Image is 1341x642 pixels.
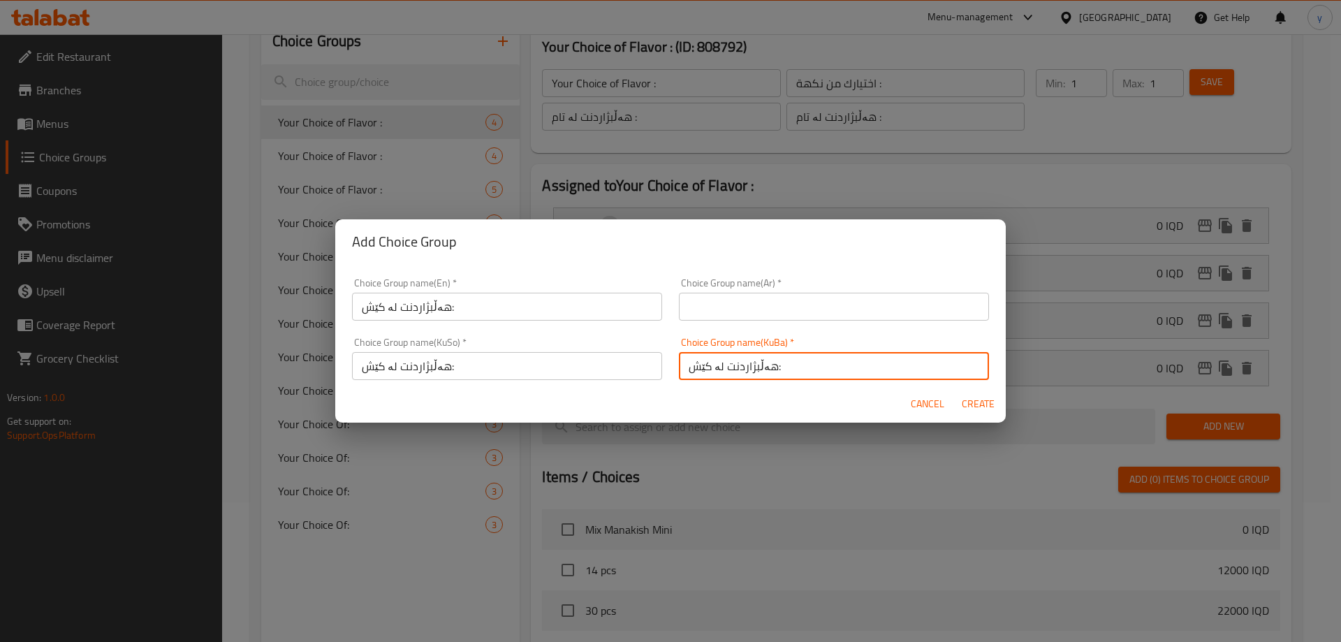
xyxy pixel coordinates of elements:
input: Please enter Choice Group name(KuBa) [679,352,989,380]
span: Cancel [911,395,944,413]
input: Please enter Choice Group name(KuSo) [352,352,662,380]
input: Please enter Choice Group name(ar) [679,293,989,321]
span: Create [961,395,995,413]
h2: Add Choice Group [352,231,989,253]
button: Cancel [905,391,950,417]
input: Please enter Choice Group name(en) [352,293,662,321]
button: Create [955,391,1000,417]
